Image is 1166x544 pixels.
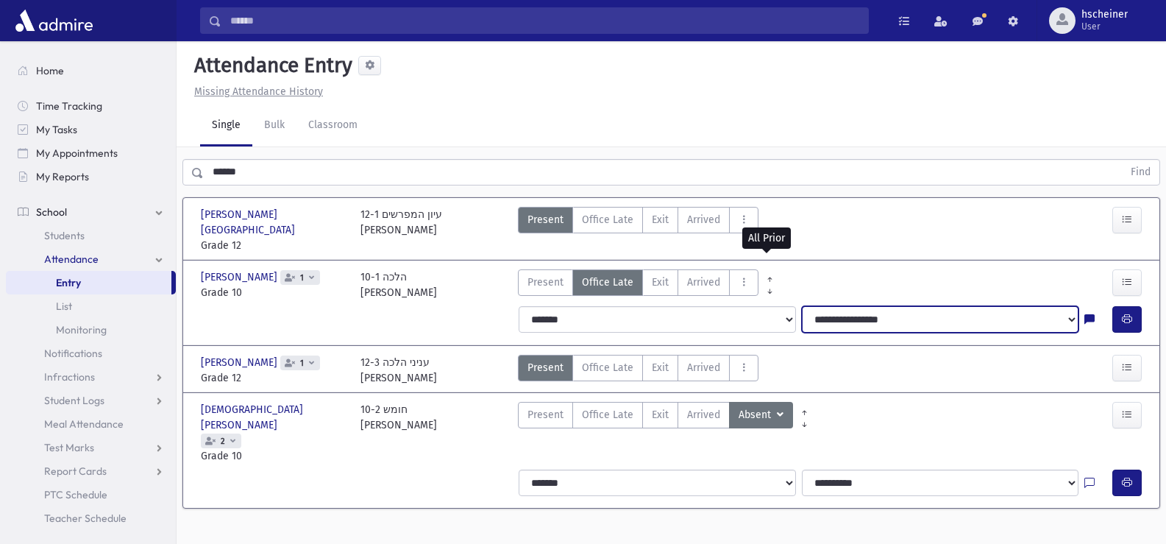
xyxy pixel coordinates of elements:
[360,402,437,464] div: 10-2 חומש [PERSON_NAME]
[44,347,102,360] span: Notifications
[527,360,564,375] span: Present
[6,165,176,188] a: My Reports
[44,417,124,431] span: Meal Attendance
[201,269,280,285] span: [PERSON_NAME]
[360,207,442,253] div: 12-1 עיון המפרשים [PERSON_NAME]
[6,294,176,318] a: List
[44,252,99,266] span: Attendance
[6,271,171,294] a: Entry
[652,275,669,290] span: Exit
[6,459,176,483] a: Report Cards
[652,407,669,423] span: Exit
[44,441,94,454] span: Test Marks
[6,200,176,224] a: School
[518,355,758,386] div: AttTypes
[44,488,107,501] span: PTC Schedule
[582,407,633,423] span: Office Late
[1122,160,1159,185] button: Find
[201,285,346,300] span: Grade 10
[201,448,346,464] span: Grade 10
[12,6,96,35] img: AdmirePro
[6,483,176,506] a: PTC Schedule
[6,342,176,365] a: Notifications
[6,59,176,82] a: Home
[44,370,95,384] span: Infractions
[56,300,72,313] span: List
[36,64,64,77] span: Home
[1081,21,1128,32] span: User
[6,94,176,118] a: Time Tracking
[6,224,176,247] a: Students
[221,7,868,34] input: Search
[6,365,176,389] a: Infractions
[188,85,323,98] a: Missing Attendance History
[194,85,323,98] u: Missing Attendance History
[527,275,564,290] span: Present
[6,118,176,141] a: My Tasks
[518,402,793,464] div: AttTypes
[6,506,176,530] a: Teacher Schedule
[201,402,346,433] span: [DEMOGRAPHIC_DATA][PERSON_NAME]
[201,370,346,386] span: Grade 12
[44,512,127,525] span: Teacher Schedule
[518,269,758,300] div: AttTypes
[44,464,107,478] span: Report Cards
[44,394,104,407] span: Student Logs
[201,207,346,238] span: [PERSON_NAME][GEOGRAPHIC_DATA]
[36,170,89,183] span: My Reports
[1081,9,1128,21] span: hscheiner
[739,407,774,423] span: Absent
[687,275,720,290] span: Arrived
[56,323,107,336] span: Monitoring
[56,276,81,289] span: Entry
[652,212,669,227] span: Exit
[518,207,758,253] div: AttTypes
[201,355,280,370] span: [PERSON_NAME]
[200,105,252,146] a: Single
[652,360,669,375] span: Exit
[6,318,176,342] a: Monitoring
[201,238,346,253] span: Grade 12
[296,105,369,146] a: Classroom
[742,227,791,249] div: All Prior
[729,402,793,428] button: Absent
[297,273,307,283] span: 1
[527,407,564,423] span: Present
[582,275,633,290] span: Office Late
[6,141,176,165] a: My Appointments
[36,146,118,160] span: My Appointments
[687,212,720,227] span: Arrived
[527,212,564,227] span: Present
[687,407,720,423] span: Arrived
[360,355,437,386] div: 12-3 עניני הלכה [PERSON_NAME]
[252,105,296,146] a: Bulk
[6,412,176,436] a: Meal Attendance
[36,205,67,219] span: School
[582,212,633,227] span: Office Late
[6,389,176,412] a: Student Logs
[687,360,720,375] span: Arrived
[582,360,633,375] span: Office Late
[36,99,102,113] span: Time Tracking
[36,123,77,136] span: My Tasks
[44,229,85,242] span: Students
[360,269,437,300] div: 10-1 הלכה [PERSON_NAME]
[6,247,176,271] a: Attendance
[218,437,228,446] span: 2
[297,358,307,368] span: 1
[6,436,176,459] a: Test Marks
[188,53,352,78] h5: Attendance Entry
